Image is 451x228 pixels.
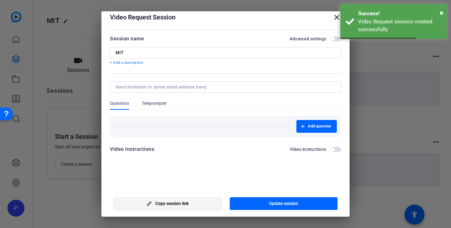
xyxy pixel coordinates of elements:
[110,101,129,106] span: Questions
[440,7,444,18] button: Close
[269,201,298,206] span: Update session
[142,101,167,106] span: Teleprompter
[110,145,154,153] div: Video Instructions
[110,13,341,22] div: Video Request Session
[296,120,337,133] button: Add question
[308,124,331,129] span: Add question
[290,147,327,152] h2: Video Instructions
[113,197,222,210] button: Copy session link
[290,36,326,42] h2: Advanced settings
[440,8,444,17] span: ×
[116,84,333,90] input: Send invitation to (enter email address here)
[110,34,144,43] div: Session name
[155,201,189,206] span: Copy session link
[110,60,341,65] p: + Add a description
[333,13,341,22] mat-icon: close
[116,50,335,56] input: Enter Session Name
[358,18,441,34] div: Video Request session created successfully
[230,197,338,210] button: Update session
[358,10,441,18] div: Success!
